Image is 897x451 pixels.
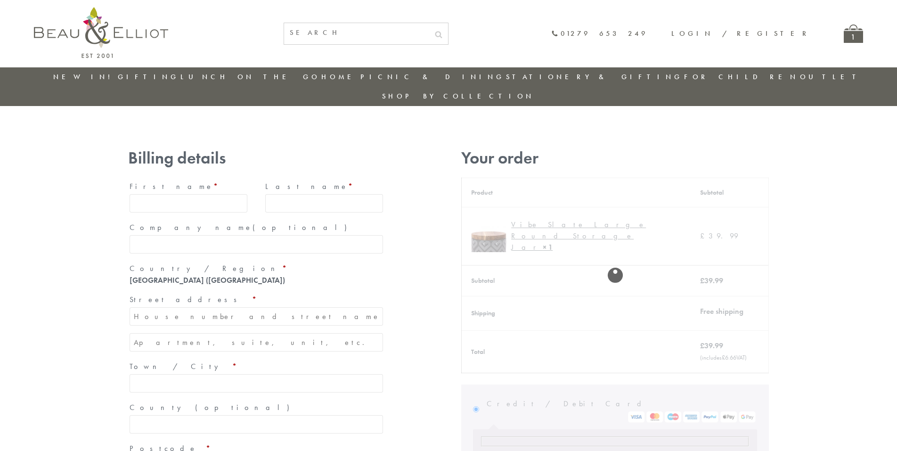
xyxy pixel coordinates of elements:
[130,359,383,374] label: Town / City
[130,220,383,235] label: Company name
[130,400,383,415] label: County
[130,307,383,326] input: House number and street name
[53,72,116,82] a: New in!
[461,148,769,168] h3: Your order
[671,29,811,38] a: Login / Register
[684,72,799,82] a: For Children
[382,91,534,101] a: Shop by collection
[34,7,168,58] img: logo
[284,23,429,42] input: SEARCH
[130,261,383,276] label: Country / Region
[506,72,683,82] a: Stationery & Gifting
[128,148,384,168] h3: Billing details
[253,222,352,232] span: (optional)
[844,25,863,43] a: 1
[195,402,295,412] span: (optional)
[130,333,383,352] input: Apartment, suite, unit, etc. (optional)
[800,72,863,82] a: Outlet
[180,72,320,82] a: Lunch On The Go
[551,30,648,38] a: 01279 653 249
[265,179,383,194] label: Last name
[130,275,285,285] strong: [GEOGRAPHIC_DATA] ([GEOGRAPHIC_DATA])
[118,72,179,82] a: Gifting
[130,179,247,194] label: First name
[321,72,359,82] a: Home
[360,72,505,82] a: Picnic & Dining
[130,292,383,307] label: Street address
